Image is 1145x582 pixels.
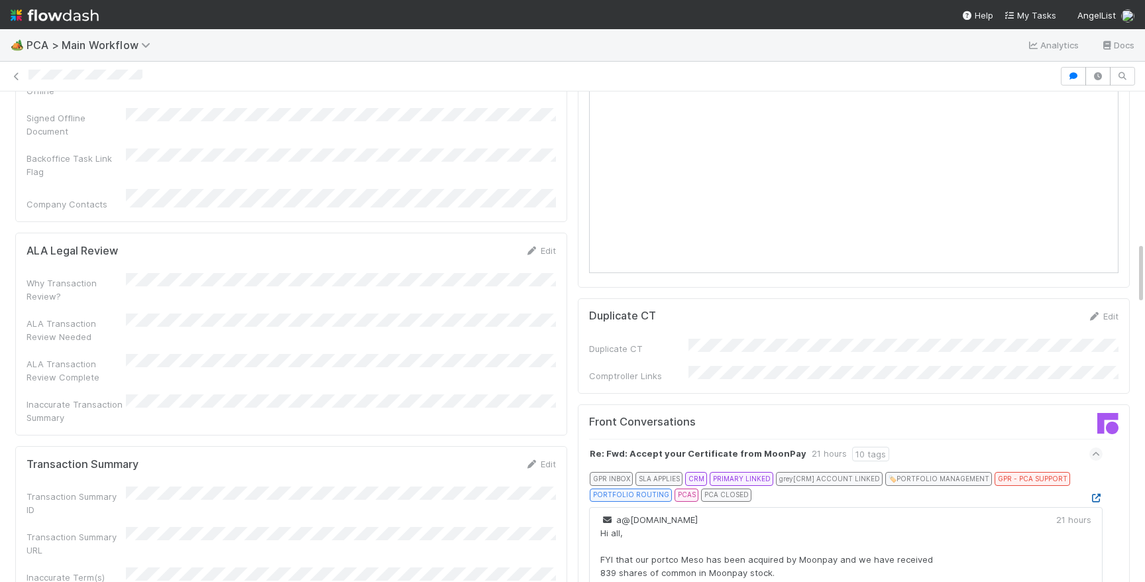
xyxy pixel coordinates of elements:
[1101,37,1134,53] a: Docs
[600,514,698,525] span: a@[DOMAIN_NAME]
[525,459,556,469] a: Edit
[995,472,1070,485] div: GPR - PCA SUPPORT
[27,317,126,343] div: ALA Transaction Review Needed
[776,472,883,485] div: grey [CRM] ACCOUNT LINKED
[1027,37,1079,53] a: Analytics
[710,472,773,485] div: PRIMARY LINKED
[675,489,698,502] div: PCAS
[27,357,126,384] div: ALA Transaction Review Complete
[27,458,138,471] h5: Transaction Summary
[589,342,688,355] div: Duplicate CT
[1077,10,1116,21] span: AngelList
[1087,311,1118,321] a: Edit
[1121,9,1134,23] img: avatar_e1f102a8-6aea-40b1-874c-e2ab2da62ba9.png
[1056,513,1091,526] div: 21 hours
[11,4,99,27] img: logo-inverted-e16ddd16eac7371096b0.svg
[635,472,682,485] div: SLA APPLIES
[701,489,751,502] div: PCA CLOSED
[27,398,126,424] div: Inaccurate Transaction Summary
[27,530,126,557] div: Transaction Summary URL
[1004,10,1056,21] span: My Tasks
[812,447,847,461] div: 21 hours
[525,245,556,256] a: Edit
[27,198,126,211] div: Company Contacts
[1004,9,1056,22] a: My Tasks
[11,39,24,50] span: 🏕️
[589,310,656,323] h5: Duplicate CT
[590,489,672,502] div: PORTFOLIO ROUTING
[27,276,126,303] div: Why Transaction Review?
[885,472,992,485] div: 🏷️ PORTFOLIO MANAGEMENT
[1097,413,1118,434] img: front-logo-b4b721b83371efbadf0a.svg
[589,416,844,429] h5: Front Conversations
[590,447,806,461] strong: Re: Fwd: Accept your Certificate from MoonPay
[852,447,889,461] div: 10 tags
[589,369,688,382] div: Comptroller Links
[590,472,633,485] div: GPR INBOX
[27,490,126,516] div: Transaction Summary ID
[27,245,118,258] h5: ALA Legal Review
[685,472,707,485] div: CRM
[27,152,126,178] div: Backoffice Task Link Flag
[961,9,993,22] div: Help
[27,111,126,138] div: Signed Offline Document
[27,38,157,52] span: PCA > Main Workflow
